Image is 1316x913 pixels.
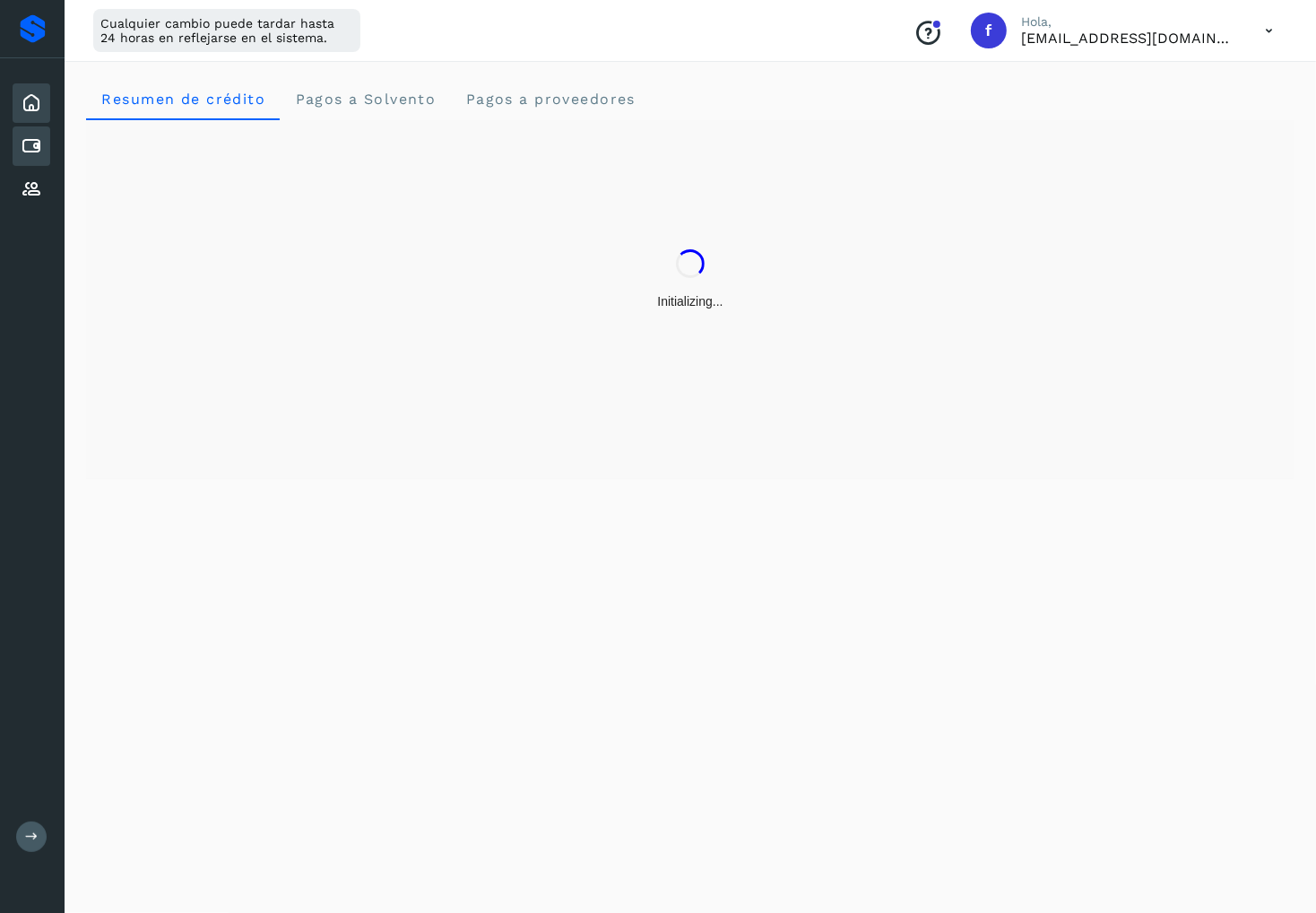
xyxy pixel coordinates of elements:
[13,83,50,123] div: Inicio
[100,91,265,108] span: Resumen de crédito
[13,126,50,166] div: Cuentas por pagar
[294,91,436,108] span: Pagos a Solvento
[1021,14,1236,30] p: Hola,
[13,170,50,209] div: Proveedores
[464,91,636,108] span: Pagos a proveedores
[93,9,360,52] div: Cualquier cambio puede tardar hasta 24 horas en reflejarse en el sistema.
[1021,30,1236,47] p: facturacion@cubbo.com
